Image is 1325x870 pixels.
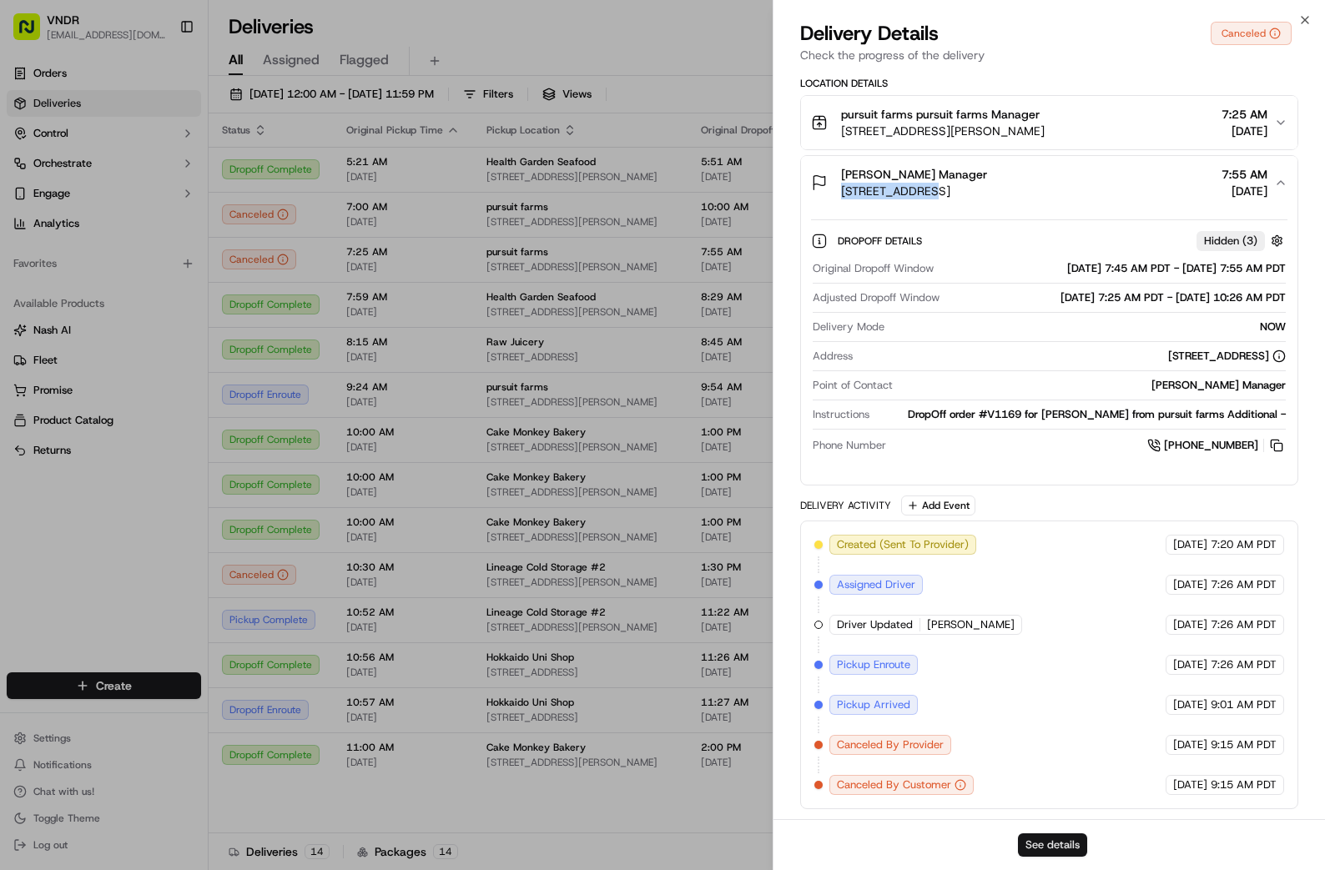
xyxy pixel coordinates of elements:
[17,159,47,189] img: 1736555255976-a54dd68f-1ca7-489b-9aae-adbdc363a1c4
[813,349,853,364] span: Address
[1168,349,1286,364] div: [STREET_ADDRESS]
[1018,833,1087,857] button: See details
[35,159,65,189] img: 9188753566659_6852d8bf1fb38e338040_72.png
[1211,537,1277,552] span: 7:20 AM PDT
[1211,777,1277,792] span: 9:15 AM PDT
[158,373,268,390] span: API Documentation
[876,407,1286,422] div: DropOff order #V1169 for [PERSON_NAME] from pursuit farms Additional -
[813,407,869,422] span: Instructions
[813,261,934,276] span: Original Dropoff Window
[801,209,1297,485] div: [PERSON_NAME] Manager[STREET_ADDRESS]7:55 AM[DATE]
[813,438,886,453] span: Phone Number
[284,164,304,184] button: Start new chat
[801,156,1297,209] button: [PERSON_NAME] Manager[STREET_ADDRESS]7:55 AM[DATE]
[940,261,1286,276] div: [DATE] 7:45 AM PDT - [DATE] 7:55 AM PDT
[1222,166,1267,183] span: 7:55 AM
[837,657,910,672] span: Pickup Enroute
[1211,617,1277,632] span: 7:26 AM PDT
[841,166,987,183] span: [PERSON_NAME] Manager
[17,243,43,269] img: Bojan Samar
[1222,123,1267,139] span: [DATE]
[837,537,969,552] span: Created (Sent To Provider)
[841,106,1040,123] span: pursuit farms pursuit farms Manager
[1211,657,1277,672] span: 7:26 AM PDT
[33,304,47,318] img: 1736555255976-a54dd68f-1ca7-489b-9aae-adbdc363a1c4
[139,259,144,272] span: •
[813,319,884,334] span: Delivery Mode
[899,378,1286,393] div: [PERSON_NAME] Manager
[837,617,913,632] span: Driver Updated
[1173,537,1207,552] span: [DATE]
[1222,106,1267,123] span: 7:25 AM
[1211,697,1277,712] span: 9:01 AM PDT
[1211,22,1292,45] button: Canceled
[17,375,30,388] div: 📗
[75,159,274,176] div: Start new chat
[813,378,893,393] span: Point of Contact
[946,290,1286,305] div: [DATE] 7:25 AM PDT - [DATE] 10:26 AM PDT
[837,577,915,592] span: Assigned Driver
[43,108,300,125] input: Got a question? Start typing here...
[118,413,202,426] a: Powered byPylon
[33,373,128,390] span: Knowledge Base
[841,183,987,199] span: [STREET_ADDRESS]
[1173,617,1207,632] span: [DATE]
[901,495,975,515] button: Add Event
[1173,777,1207,792] span: [DATE]
[837,737,944,752] span: Canceled By Provider
[927,617,1015,632] span: [PERSON_NAME]
[259,214,304,234] button: See all
[139,304,144,317] span: •
[17,288,43,314] img: Masood Aslam
[1222,183,1267,199] span: [DATE]
[1173,657,1207,672] span: [DATE]
[1211,737,1277,752] span: 9:15 AM PDT
[17,67,304,93] p: Welcome 👋
[801,96,1297,149] button: pursuit farms pursuit farms Manager[STREET_ADDRESS][PERSON_NAME]7:25 AM[DATE]
[1173,737,1207,752] span: [DATE]
[837,777,951,792] span: Canceled By Customer
[800,77,1298,90] div: Location Details
[1197,230,1287,251] button: Hidden (3)
[891,319,1286,334] div: NOW
[800,20,939,47] span: Delivery Details
[166,414,202,426] span: Pylon
[837,697,910,712] span: Pickup Arrived
[838,234,925,248] span: Dropoff Details
[52,304,135,317] span: [PERSON_NAME]
[52,259,135,272] span: [PERSON_NAME]
[841,123,1045,139] span: [STREET_ADDRESS][PERSON_NAME]
[800,47,1298,63] p: Check the progress of the delivery
[148,304,182,317] span: [DATE]
[813,290,940,305] span: Adjusted Dropoff Window
[1164,438,1258,453] span: [PHONE_NUMBER]
[75,176,229,189] div: We're available if you need us!
[1173,697,1207,712] span: [DATE]
[1211,577,1277,592] span: 7:26 AM PDT
[800,499,891,512] div: Delivery Activity
[17,217,112,230] div: Past conversations
[1147,436,1286,455] a: [PHONE_NUMBER]
[1204,234,1257,249] span: Hidden ( 3 )
[10,366,134,396] a: 📗Knowledge Base
[17,17,50,50] img: Nash
[1173,577,1207,592] span: [DATE]
[141,375,154,388] div: 💻
[148,259,182,272] span: [DATE]
[134,366,275,396] a: 💻API Documentation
